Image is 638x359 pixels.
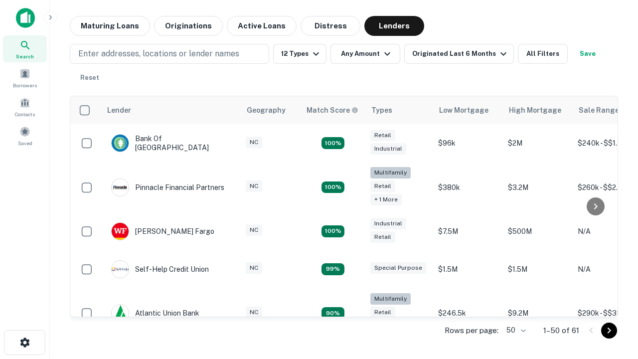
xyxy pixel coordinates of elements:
[370,167,411,179] div: Multifamily
[3,35,47,62] a: Search
[107,104,131,116] div: Lender
[433,212,503,250] td: $7.5M
[503,212,573,250] td: $500M
[543,325,579,337] p: 1–50 of 61
[321,181,344,193] div: Matching Properties: 20, hasApolloMatch: undefined
[13,81,37,89] span: Borrowers
[518,44,568,64] button: All Filters
[503,250,573,288] td: $1.5M
[370,143,406,155] div: Industrial
[246,307,262,318] div: NC
[246,137,262,148] div: NC
[370,307,395,318] div: Retail
[588,279,638,327] iframe: Chat Widget
[502,323,527,338] div: 50
[111,222,214,240] div: [PERSON_NAME] Fargo
[16,8,35,28] img: capitalize-icon.png
[246,180,262,192] div: NC
[370,194,402,205] div: + 1 more
[15,110,35,118] span: Contacts
[503,162,573,212] td: $3.2M
[112,135,129,152] img: picture
[371,104,392,116] div: Types
[572,44,604,64] button: Save your search to get updates of matches that match your search criteria.
[111,134,231,152] div: Bank Of [GEOGRAPHIC_DATA]
[101,96,241,124] th: Lender
[321,263,344,275] div: Matching Properties: 11, hasApolloMatch: undefined
[18,139,32,147] span: Saved
[509,104,561,116] div: High Mortgage
[370,130,395,141] div: Retail
[364,16,424,36] button: Lenders
[307,105,356,116] h6: Match Score
[433,96,503,124] th: Low Mortgage
[503,96,573,124] th: High Mortgage
[370,180,395,192] div: Retail
[70,44,269,64] button: Enter addresses, locations or lender names
[439,104,488,116] div: Low Mortgage
[601,323,617,339] button: Go to next page
[112,261,129,278] img: picture
[330,44,400,64] button: Any Amount
[154,16,223,36] button: Originations
[503,124,573,162] td: $2M
[445,325,498,337] p: Rows per page:
[246,224,262,236] div: NC
[78,48,239,60] p: Enter addresses, locations or lender names
[112,305,129,322] img: picture
[579,104,619,116] div: Sale Range
[307,105,358,116] div: Capitalize uses an advanced AI algorithm to match your search with the best lender. The match sco...
[412,48,509,60] div: Originated Last 6 Months
[3,93,47,120] a: Contacts
[227,16,297,36] button: Active Loans
[241,96,301,124] th: Geography
[370,231,395,243] div: Retail
[111,304,199,322] div: Atlantic Union Bank
[433,162,503,212] td: $380k
[433,250,503,288] td: $1.5M
[321,307,344,319] div: Matching Properties: 10, hasApolloMatch: undefined
[301,16,360,36] button: Distress
[370,293,411,305] div: Multifamily
[433,288,503,339] td: $246.5k
[111,179,224,196] div: Pinnacle Financial Partners
[16,52,34,60] span: Search
[404,44,514,64] button: Originated Last 6 Months
[321,137,344,149] div: Matching Properties: 15, hasApolloMatch: undefined
[112,179,129,196] img: picture
[74,68,106,88] button: Reset
[365,96,433,124] th: Types
[112,223,129,240] img: picture
[3,122,47,149] a: Saved
[301,96,365,124] th: Capitalize uses an advanced AI algorithm to match your search with the best lender. The match sco...
[370,218,406,229] div: Industrial
[370,262,426,274] div: Special Purpose
[433,124,503,162] td: $96k
[247,104,286,116] div: Geography
[503,288,573,339] td: $9.2M
[111,260,209,278] div: Self-help Credit Union
[70,16,150,36] button: Maturing Loans
[246,262,262,274] div: NC
[321,225,344,237] div: Matching Properties: 14, hasApolloMatch: undefined
[273,44,326,64] button: 12 Types
[3,64,47,91] a: Borrowers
